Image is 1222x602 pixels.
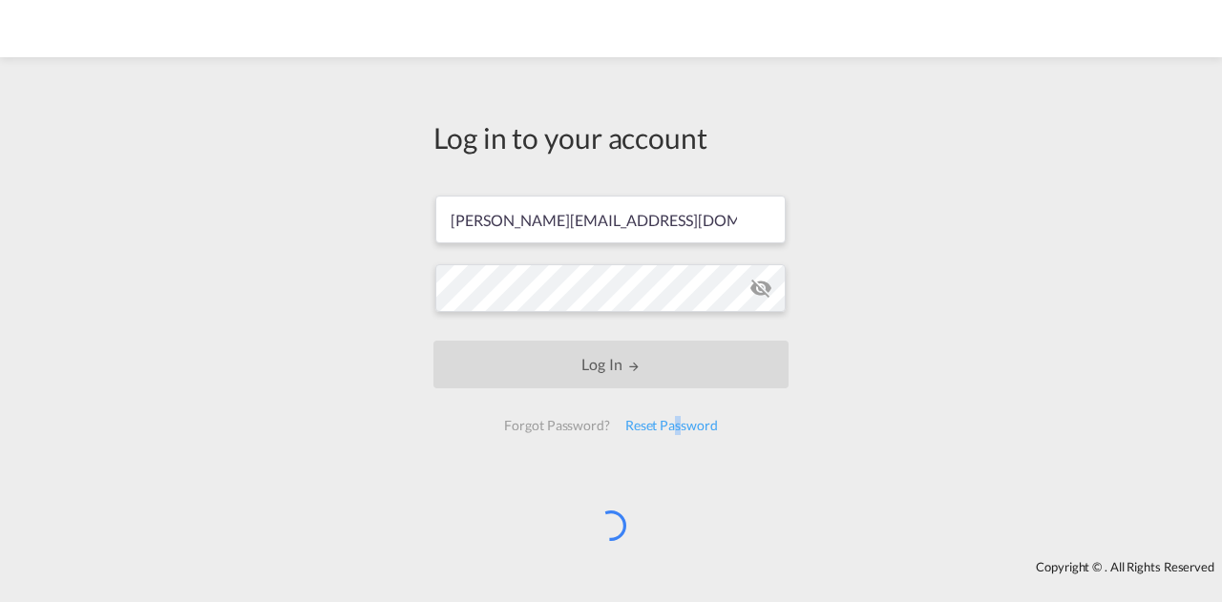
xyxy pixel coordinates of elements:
[496,408,617,443] div: Forgot Password?
[618,408,726,443] div: Reset Password
[435,196,786,243] input: Enter email/phone number
[749,277,772,300] md-icon: icon-eye-off
[433,341,789,388] button: LOGIN
[433,117,789,157] div: Log in to your account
